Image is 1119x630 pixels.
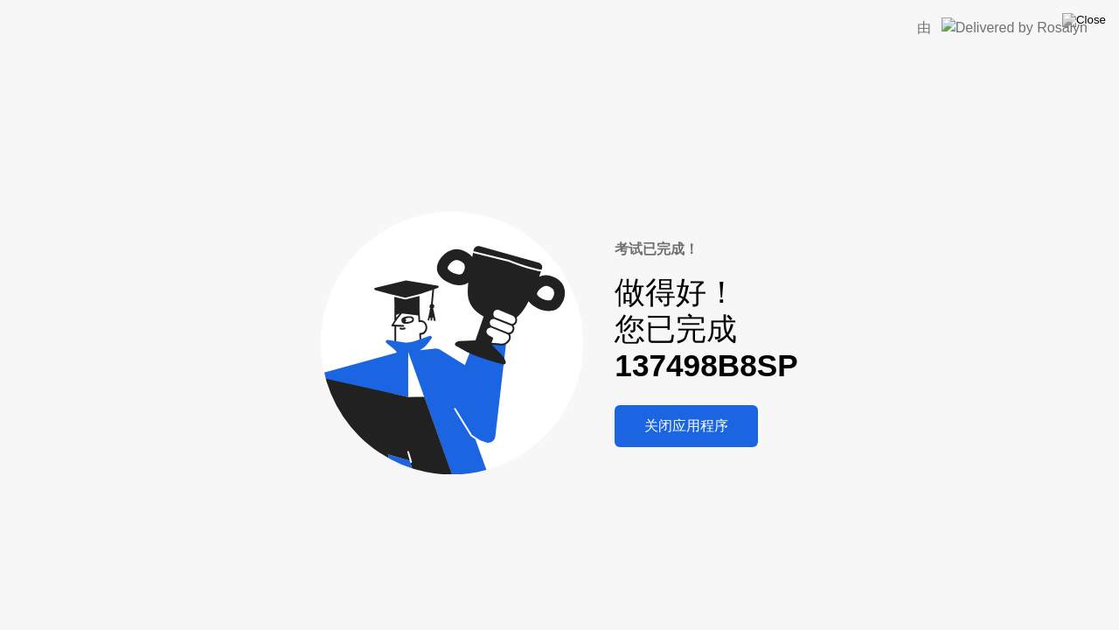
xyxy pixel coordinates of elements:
div: 关闭应用程序 [620,417,753,436]
img: Close [1062,13,1106,27]
img: Delivered by Rosalyn [942,17,1088,38]
div: 做得好！ 您已完成 [615,274,797,385]
b: 137498B8SP [615,348,797,382]
div: 由 [917,17,931,38]
div: 考试已完成！ [615,239,797,260]
button: 关闭应用程序 [615,405,758,447]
